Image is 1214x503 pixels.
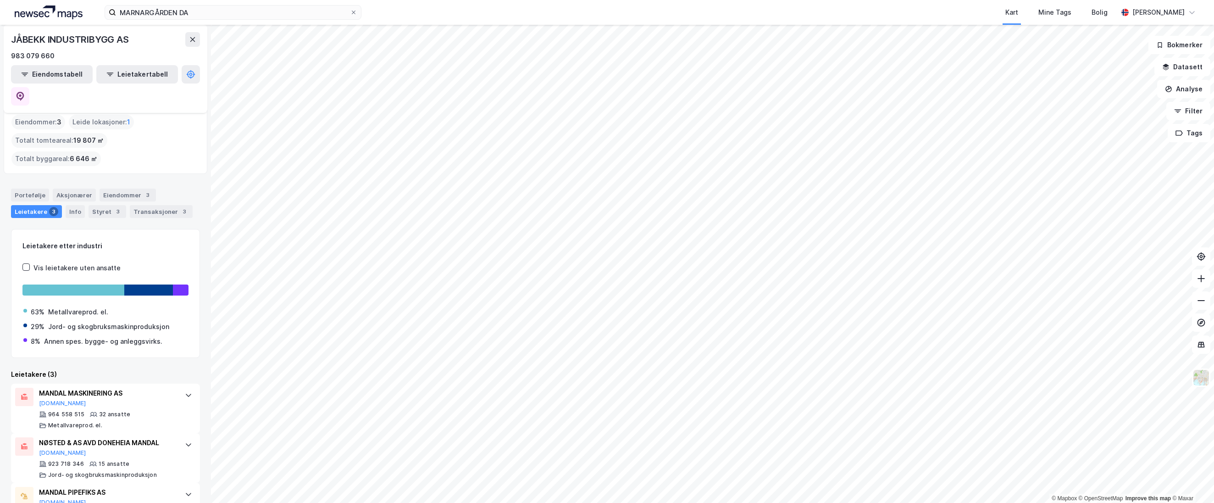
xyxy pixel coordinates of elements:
div: 3 [143,190,152,200]
span: 1 [127,117,130,128]
span: 19 807 ㎡ [73,135,104,146]
div: 3 [49,207,58,216]
div: Jord- og skogbruksmaskinproduksjon [48,321,169,332]
div: Leide lokasjoner : [69,115,134,129]
div: Transaksjoner [130,205,193,218]
div: 32 ansatte [99,411,130,418]
div: 8% [31,336,40,347]
button: Bokmerker [1148,36,1210,54]
div: Metallvareprod. el. [48,422,102,429]
button: Datasett [1154,58,1210,76]
div: 15 ansatte [99,460,129,468]
iframe: Chat Widget [1168,459,1214,503]
div: 3 [113,207,122,216]
div: Leietakere (3) [11,369,200,380]
div: MANDAL PIPEFIKS AS [39,487,176,498]
div: NØSTED & AS AVD DONEHEIA MANDAL [39,437,176,448]
div: Info [66,205,85,218]
span: 3 [57,117,61,128]
div: Kontrollprogram for chat [1168,459,1214,503]
button: Tags [1168,124,1210,142]
div: Mine Tags [1038,7,1071,18]
div: Portefølje [11,189,49,201]
img: logo.a4113a55bc3d86da70a041830d287a7e.svg [15,6,83,19]
div: Jord- og skogbruksmaskinproduksjon [48,471,157,479]
div: Totalt byggareal : [11,151,101,166]
button: Analyse [1157,80,1210,98]
div: MANDAL MASKINERING AS [39,388,176,399]
a: OpenStreetMap [1079,495,1123,502]
div: Leietakere [11,205,62,218]
div: Annen spes. bygge- og anleggsvirks. [44,336,162,347]
div: 29% [31,321,44,332]
div: Bolig [1092,7,1108,18]
div: Styret [89,205,126,218]
div: 923 718 346 [48,460,84,468]
div: Kart [1005,7,1018,18]
div: Vis leietakere uten ansatte [33,263,121,274]
button: Leietakertabell [96,65,178,84]
input: Søk på adresse, matrikkel, gårdeiere, leietakere eller personer [116,6,350,19]
button: Filter [1166,102,1210,120]
div: 983 079 660 [11,50,55,61]
div: Aksjonærer [53,189,96,201]
div: 63% [31,307,44,318]
button: Eiendomstabell [11,65,93,84]
div: Eiendommer [100,189,156,201]
button: [DOMAIN_NAME] [39,449,86,457]
a: Improve this map [1125,495,1171,502]
div: JÅBEKK INDUSTRIBYGG AS [11,32,131,47]
div: [PERSON_NAME] [1132,7,1185,18]
a: Mapbox [1052,495,1077,502]
span: 6 646 ㎡ [70,153,97,164]
div: 3 [180,207,189,216]
div: Metallvareprod. el. [48,307,108,318]
div: Totalt tomteareal : [11,133,107,148]
div: Leietakere etter industri [22,240,188,251]
img: Z [1192,369,1210,386]
button: [DOMAIN_NAME] [39,400,86,407]
div: 964 558 515 [48,411,84,418]
div: Eiendommer : [11,115,65,129]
